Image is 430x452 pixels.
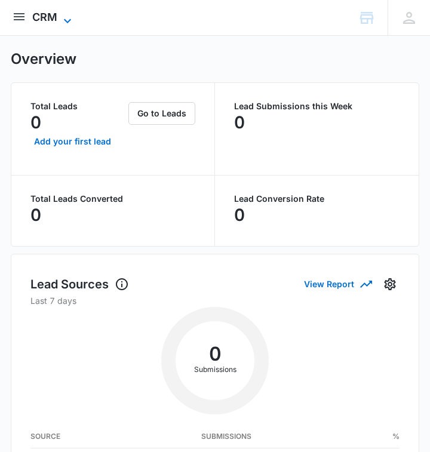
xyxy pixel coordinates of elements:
[201,433,251,439] h3: Submissions
[30,433,60,439] h3: Source
[30,113,41,132] p: 0
[176,346,254,362] h2: 0
[30,195,195,203] p: Total Leads Converted
[392,433,400,439] h3: %
[380,275,400,294] button: Settings
[30,294,400,307] p: Last 7 days
[234,195,400,203] p: Lead Conversion Rate
[234,102,400,110] p: Lead Submissions this Week
[234,113,245,132] p: 0
[304,273,371,294] button: View Report
[30,275,129,293] h1: Lead Sources
[176,364,254,375] p: Submissions
[19,127,126,156] a: Add your first lead
[12,10,26,24] button: open subnavigation menu
[32,11,57,23] span: CRM
[30,205,41,225] p: 0
[128,102,195,125] button: Go to Leads
[234,205,245,225] p: 0
[11,50,76,68] h1: Overview
[30,102,126,110] p: Total Leads
[128,108,195,118] a: Go to Leads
